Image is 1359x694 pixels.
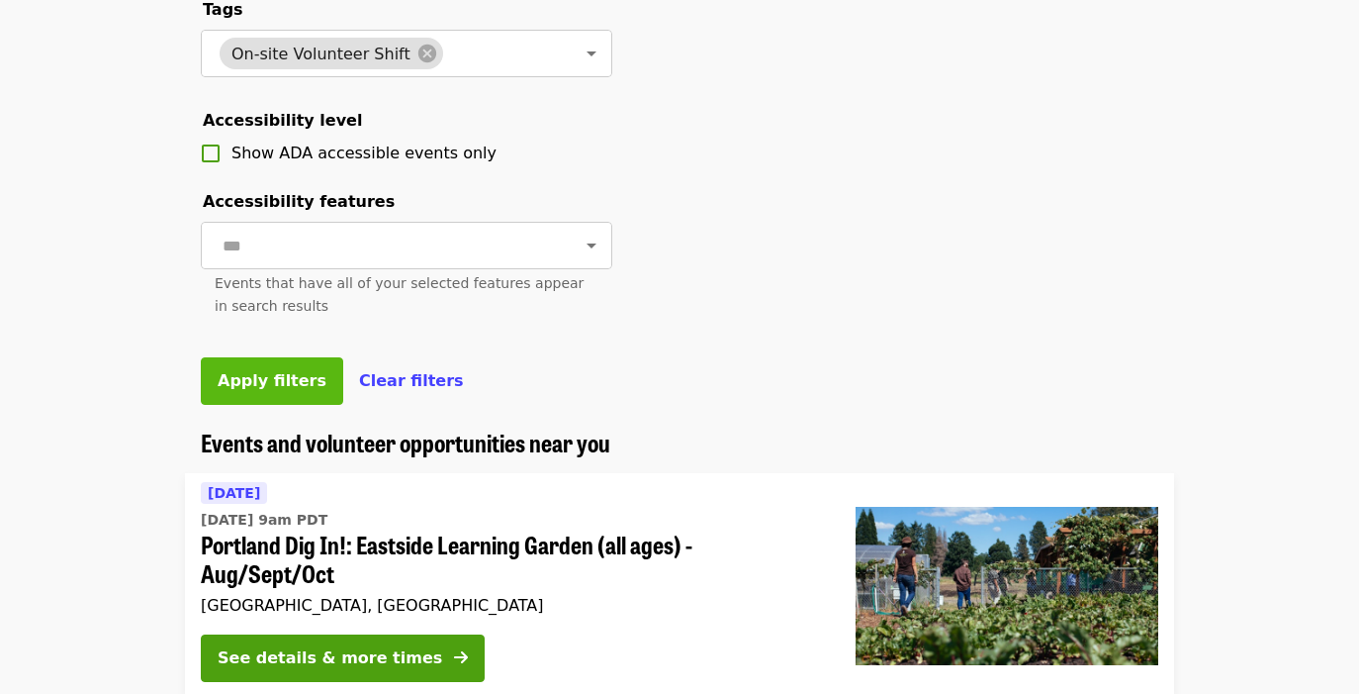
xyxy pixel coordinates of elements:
div: [GEOGRAPHIC_DATA], [GEOGRAPHIC_DATA] [201,596,824,615]
div: On-site Volunteer Shift [220,38,443,69]
span: Clear filters [359,371,464,390]
span: On-site Volunteer Shift [220,45,422,63]
div: See details & more times [218,646,442,670]
button: Open [578,232,605,259]
span: Accessibility level [203,111,362,130]
span: Apply filters [218,371,326,390]
time: [DATE] 9am PDT [201,510,327,531]
button: Clear filters [359,369,464,393]
span: Events and volunteer opportunities near you [201,425,610,459]
button: See details & more times [201,635,485,682]
button: Open [578,40,605,67]
span: Show ADA accessible events only [231,144,497,162]
span: [DATE] [208,485,260,501]
i: arrow-right icon [454,648,468,667]
span: Portland Dig In!: Eastside Learning Garden (all ages) - Aug/Sept/Oct [201,531,824,588]
img: Portland Dig In!: Eastside Learning Garden (all ages) - Aug/Sept/Oct organized by Oregon Food Bank [856,507,1158,665]
button: Apply filters [201,357,343,405]
span: Accessibility features [203,192,395,211]
span: Events that have all of your selected features appear in search results [215,275,584,314]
